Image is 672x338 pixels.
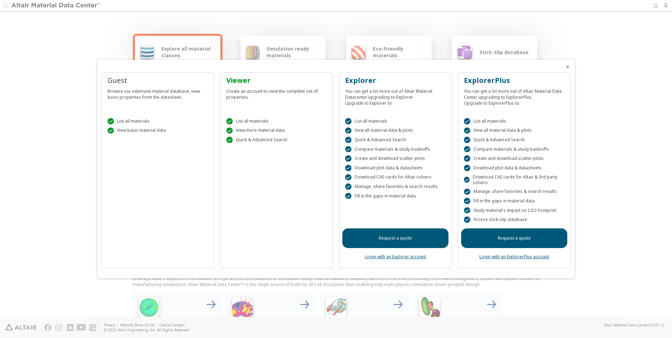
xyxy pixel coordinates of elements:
[345,155,351,162] div: 
[226,118,327,124] div: List all materials
[345,118,351,124] div: 
[226,137,327,143] div: Quick & Advanced Search
[464,146,470,152] div: 
[464,174,564,186] div: Download CAE cards for Altair & 3rd party solvers
[345,155,446,162] div: Create and download scatter plots
[464,207,470,214] div: 
[108,76,208,85] div: Guest
[342,228,448,248] a: Request a quote
[464,207,564,214] div: Study material's impact on CO2 Footprint
[345,128,446,134] div: View all material data & plots
[345,76,446,85] div: Explorer
[464,216,564,223] div: Access stick-slip database
[365,254,426,260] a: Login with an Explorer account
[345,183,351,190] div: 
[464,189,564,195] div: Manage, share favorites & search results
[345,85,446,106] div: You can get a lot more out of Altair Material Datacenter upgrading to Explorer. Upgrade to Explor...
[464,198,470,204] div: 
[464,137,470,143] div: 
[226,128,327,134] div: View more material data
[464,118,470,124] div: 
[345,183,446,190] div: Manage, share favorites & search results
[464,85,564,106] div: You can get a lot more out of Altair Material Data Center upgrading to ExplorerPlus. Upgrade to E...
[464,137,564,143] div: Quick & Advanced Search
[345,165,446,171] div: Download plot data & datasheets
[464,198,564,204] div: Fill in the gaps in material data
[464,128,564,134] div: View all material data & plots
[108,85,208,100] div: Browse our extensive material database, view basic properties from the datasheet.
[464,177,470,183] div: 
[464,189,470,195] div: 
[345,118,446,124] div: List all materials
[464,155,564,162] div: Create and download scatter plots
[464,165,564,171] div: Download plot data & datasheets
[345,165,351,171] div: 
[345,174,351,181] div: 
[108,128,208,134] div: View basic material data
[345,146,446,152] div: Compare materials & study tradeoffs
[464,165,470,171] div: 
[226,137,233,143] div: 
[108,128,114,134] div: 
[108,118,208,124] div: List all materials
[108,118,114,124] div: 
[479,254,549,260] a: Login with an ExplorerPlus account
[565,64,570,70] button: Close
[461,228,567,248] a: Request a quote
[226,76,327,85] div: Viewer
[345,146,351,152] div: 
[464,76,564,85] div: ExplorerPlus
[464,128,470,134] div: 
[226,85,327,100] div: Create an account to view the complete set of properties.
[345,137,446,143] div: Quick & Advanced Search
[226,118,233,124] div: 
[345,128,351,134] div: 
[464,216,470,223] div: 
[345,193,351,199] div: 
[345,137,351,143] div: 
[464,155,470,162] div: 
[345,174,446,181] div: Download CAE cards for Altair solvers
[464,118,564,124] div: List all materials
[464,146,564,152] div: Compare materials & study tradeoffs
[345,193,446,199] div: Fill in the gaps in material data
[226,128,233,134] div: 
